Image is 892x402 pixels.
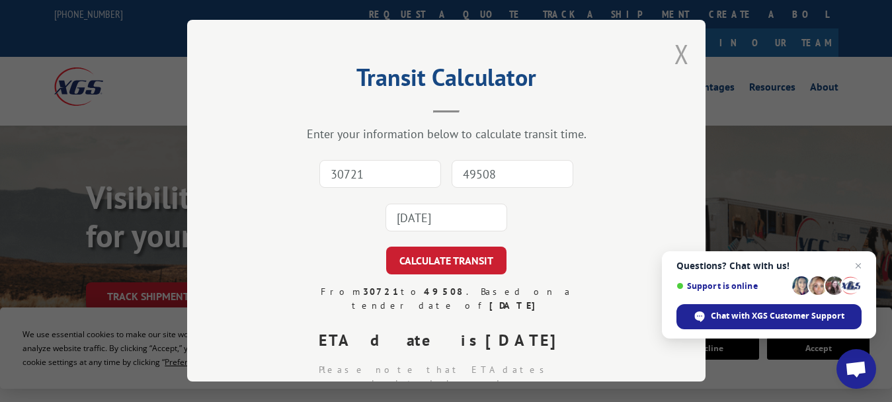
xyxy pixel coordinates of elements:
[363,286,401,298] strong: 30721
[424,286,466,298] strong: 49508
[836,349,876,389] div: Open chat
[319,161,441,188] input: Origin Zip
[386,247,507,275] button: CALCULATE TRANSIT
[676,261,862,271] span: Questions? Chat with us!
[674,36,689,71] button: Close modal
[253,126,639,141] div: Enter your information below to calculate transit time.
[489,300,541,312] strong: [DATE]
[253,68,639,93] h2: Transit Calculator
[485,331,567,351] strong: [DATE]
[850,258,866,274] span: Close chat
[385,204,507,232] input: Tender Date
[308,286,585,313] div: From to . Based on a tender date of
[711,310,844,322] span: Chat with XGS Customer Support
[319,329,585,353] div: ETA date is
[676,304,862,329] div: Chat with XGS Customer Support
[452,161,573,188] input: Dest. Zip
[676,281,788,291] span: Support is online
